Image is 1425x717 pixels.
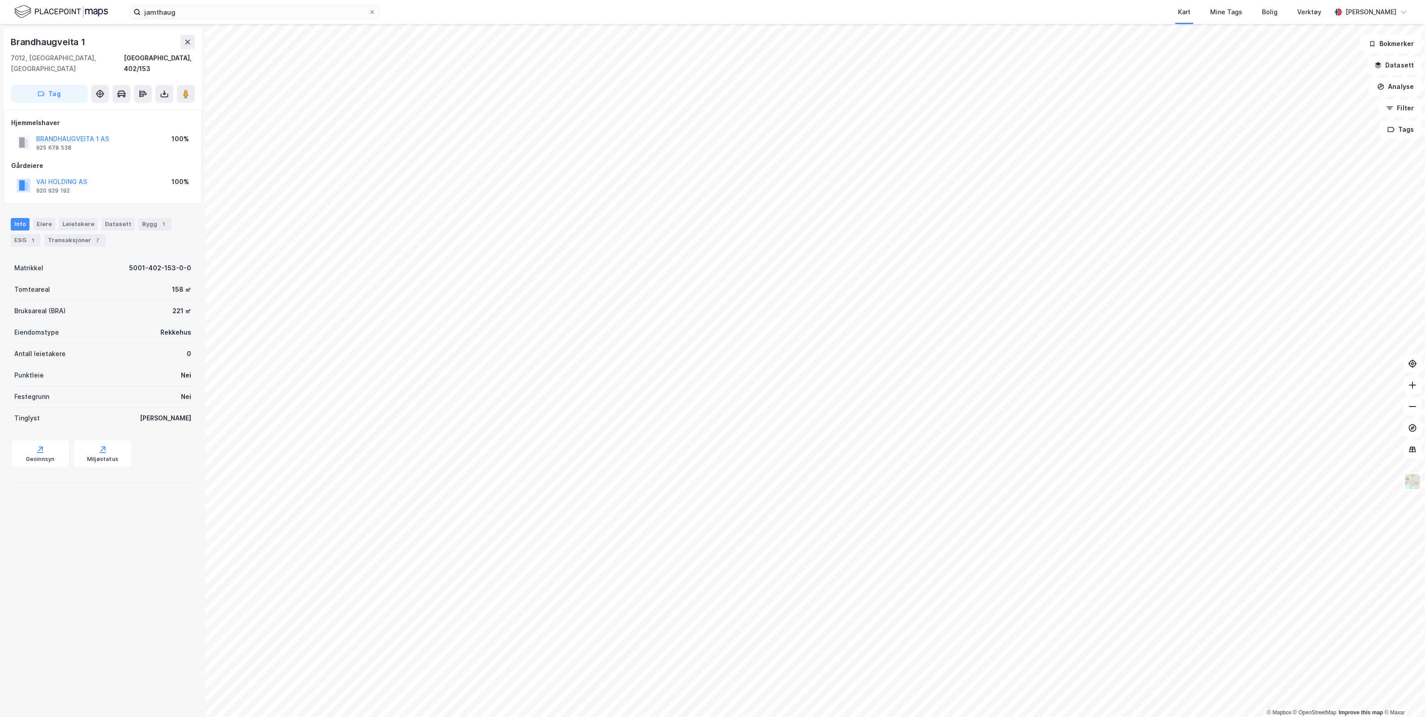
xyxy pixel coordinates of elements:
[26,456,55,463] div: Geoinnsyn
[141,5,369,19] input: Søk på adresse, matrikkel, gårdeiere, leietakere eller personer
[14,306,66,316] div: Bruksareal (BRA)
[129,263,191,273] div: 5001-402-153-0-0
[101,218,135,231] div: Datasett
[1380,121,1421,138] button: Tags
[172,306,191,316] div: 221 ㎡
[1361,35,1421,53] button: Bokmerker
[1267,709,1291,716] a: Mapbox
[1379,99,1421,117] button: Filter
[11,85,88,103] button: Tag
[1297,7,1321,17] div: Verktøy
[28,236,37,245] div: 1
[187,348,191,359] div: 0
[11,53,124,74] div: 7012, [GEOGRAPHIC_DATA], [GEOGRAPHIC_DATA]
[172,284,191,295] div: 158 ㎡
[11,160,194,171] div: Gårdeiere
[181,370,191,381] div: Nei
[181,391,191,402] div: Nei
[172,176,189,187] div: 100%
[14,391,49,402] div: Festegrunn
[172,134,189,144] div: 100%
[1339,709,1383,716] a: Improve this map
[87,456,118,463] div: Miljøstatus
[59,218,98,231] div: Leietakere
[11,35,87,49] div: Brandhaugveita 1
[44,234,105,247] div: Transaksjoner
[1367,56,1421,74] button: Datasett
[160,327,191,338] div: Rekkehus
[1404,473,1421,490] img: Z
[33,218,55,231] div: Eiere
[14,263,43,273] div: Matrikkel
[14,4,108,20] img: logo.f888ab2527a4732fd821a326f86c7f29.svg
[1380,674,1425,717] iframe: Chat Widget
[1210,7,1242,17] div: Mine Tags
[11,117,194,128] div: Hjemmelshaver
[138,218,172,231] div: Bygg
[14,348,66,359] div: Antall leietakere
[14,413,40,423] div: Tinglyst
[1370,78,1421,96] button: Analyse
[1262,7,1278,17] div: Bolig
[1345,7,1396,17] div: [PERSON_NAME]
[93,236,102,245] div: 7
[14,327,59,338] div: Eiendomstype
[11,218,29,231] div: Info
[159,220,168,229] div: 1
[140,413,191,423] div: [PERSON_NAME]
[14,284,50,295] div: Tomteareal
[36,187,70,194] div: 920 929 192
[14,370,44,381] div: Punktleie
[1293,709,1337,716] a: OpenStreetMap
[36,144,71,151] div: 925 678 538
[124,53,195,74] div: [GEOGRAPHIC_DATA], 402/153
[11,234,41,247] div: ESG
[1178,7,1190,17] div: Kart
